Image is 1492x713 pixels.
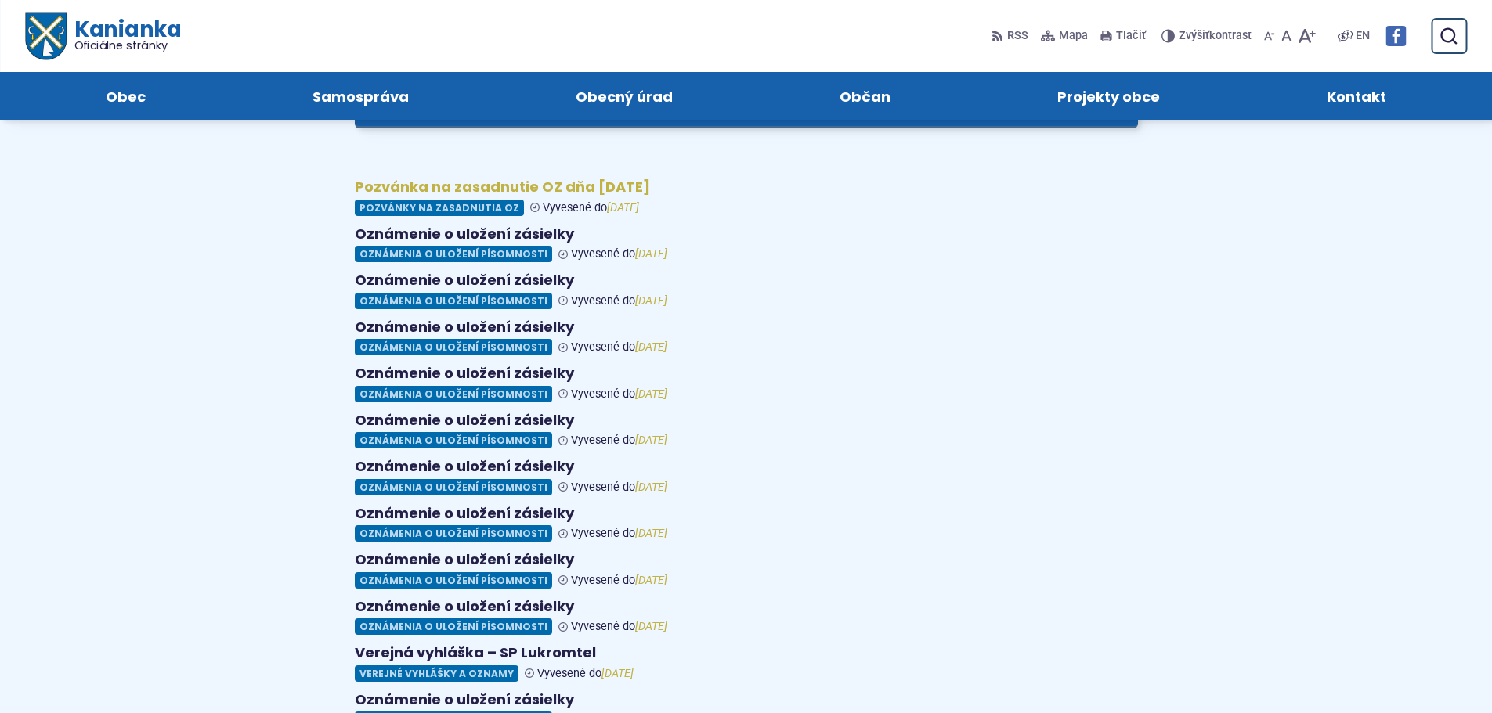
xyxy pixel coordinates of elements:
h4: Verejná vyhláška – SP Lukromtel [355,644,1138,662]
a: Občan [772,72,959,120]
a: Oznámenie o uložení zásielky Oznámenia o uložení písomnosti Vyvesené do[DATE] [355,225,1138,263]
span: Občan [840,72,891,120]
button: Nastaviť pôvodnú veľkosť písma [1278,20,1295,52]
span: Mapa [1059,27,1088,45]
a: Mapa [1038,20,1091,52]
h4: Oznámenie o uložení zásielky [355,412,1138,430]
span: kontrast [1179,30,1252,43]
img: Prejsť na domovskú stránku [25,13,66,60]
a: Projekty obce [990,72,1228,120]
a: EN [1353,27,1373,45]
button: Zväčšiť veľkosť písma [1295,20,1319,52]
span: Samospráva [312,72,409,120]
span: EN [1356,27,1370,45]
a: Obecný úrad [508,72,740,120]
h4: Oznámenie o uložení zásielky [355,598,1138,616]
h4: Oznámenie o uložení zásielky [355,691,1138,709]
a: Kontakt [1259,72,1454,120]
a: Samospráva [244,72,476,120]
button: Zmenšiť veľkosť písma [1261,20,1278,52]
h4: Oznámenie o uložení zásielky [355,458,1138,476]
a: Oznámenie o uložení zásielky Oznámenia o uložení písomnosti Vyvesené do[DATE] [355,458,1138,495]
a: Oznámenie o uložení zásielky Oznámenia o uložení písomnosti Vyvesené do[DATE] [355,272,1138,309]
span: Obec [106,72,146,120]
a: Oznámenie o uložení zásielky Oznámenia o uložení písomnosti Vyvesené do[DATE] [355,365,1138,402]
button: Tlačiť [1097,20,1149,52]
a: Obec [38,72,213,120]
h4: Oznámenie o uložení zásielky [355,319,1138,337]
button: Zvýšiťkontrast [1161,20,1255,52]
span: Tlačiť [1116,30,1146,43]
span: Kanianka [66,19,180,52]
a: Oznámenie o uložení zásielky Oznámenia o uložení písomnosti Vyvesené do[DATE] [355,412,1138,449]
span: Obecný úrad [576,72,673,120]
a: Pozvánka na zasadnutie OZ dňa [DATE] Pozvánky na zasadnutia OZ Vyvesené do[DATE] [355,178,1138,216]
span: Zvýšiť [1179,29,1209,42]
span: Projekty obce [1057,72,1160,120]
a: Oznámenie o uložení zásielky Oznámenia o uložení písomnosti Vyvesené do[DATE] [355,505,1138,542]
h4: Oznámenie o uložení zásielky [355,365,1138,383]
img: Prejsť na Facebook stránku [1385,26,1406,46]
h4: Oznámenie o uložení zásielky [355,505,1138,523]
span: Oficiálne stránky [74,40,181,51]
span: RSS [1007,27,1028,45]
h4: Pozvánka na zasadnutie OZ dňa [DATE] [355,178,1138,196]
a: Oznámenie o uložení zásielky Oznámenia o uložení písomnosti Vyvesené do[DATE] [355,551,1138,589]
a: Logo Kanianka, prejsť na domovskú stránku. [25,13,181,60]
a: Oznámenie o uložení zásielky Oznámenia o uložení písomnosti Vyvesené do[DATE] [355,319,1138,356]
a: Verejná vyhláška – SP Lukromtel Verejné vyhlášky a oznamy Vyvesené do[DATE] [355,644,1138,682]
h4: Oznámenie o uložení zásielky [355,225,1138,243]
h4: Oznámenie o uložení zásielky [355,551,1138,569]
h4: Oznámenie o uložení zásielky [355,272,1138,290]
span: Kontakt [1327,72,1386,120]
a: RSS [992,20,1031,52]
a: Oznámenie o uložení zásielky Oznámenia o uložení písomnosti Vyvesené do[DATE] [355,598,1138,636]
